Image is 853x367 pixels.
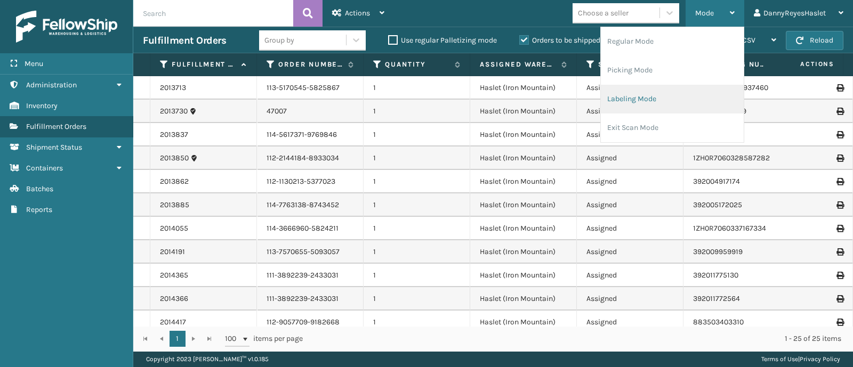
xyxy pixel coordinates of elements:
[257,146,364,170] td: 112-2144184-8933034
[160,106,188,117] a: 2013730
[257,240,364,264] td: 113-7570655-5093057
[577,170,683,193] td: Assigned
[257,123,364,146] td: 114-5617371-9769846
[693,294,740,303] a: 392011772564
[257,170,364,193] td: 112-1130213-5377023
[160,129,188,140] a: 2013837
[601,56,744,85] li: Picking Mode
[800,355,840,363] a: Privacy Policy
[257,264,364,287] td: 111-3892239-2433031
[577,76,683,100] td: Assigned
[470,264,577,287] td: Haslet (Iron Mountain)
[577,264,683,287] td: Assigned
[160,293,188,304] a: 2014366
[470,287,577,311] td: Haslet (Iron Mountain)
[480,60,556,69] label: Assigned Warehouse
[836,225,843,232] i: Print Label
[577,311,683,334] td: Assigned
[836,108,843,115] i: Print Label
[836,154,843,162] i: Print Label
[225,331,303,347] span: items per page
[693,247,743,256] a: 392009959919
[160,247,185,257] a: 2014191
[318,333,841,344] div: 1 - 25 of 25 items
[470,76,577,100] td: Haslet (Iron Mountain)
[577,193,683,217] td: Assigned
[257,100,364,123] td: 47007
[470,311,577,334] td: Haslet (Iron Mountain)
[598,60,663,69] label: Status
[26,101,58,110] span: Inventory
[364,287,470,311] td: 1
[577,100,683,123] td: Assigned
[470,193,577,217] td: Haslet (Iron Mountain)
[577,123,683,146] td: Assigned
[364,76,470,100] td: 1
[693,200,742,209] a: 392005172025
[836,319,843,326] i: Print Label
[601,27,744,56] li: Regular Mode
[836,248,843,256] i: Print Label
[470,123,577,146] td: Haslet (Iron Mountain)
[836,84,843,92] i: Print Label
[836,178,843,185] i: Print Label
[257,217,364,240] td: 114-3666960-5824211
[160,176,189,187] a: 2013862
[146,351,269,367] p: Copyright 2023 [PERSON_NAME]™ v 1.0.185
[257,311,364,334] td: 112-9057709-9182668
[577,217,683,240] td: Assigned
[693,271,738,280] a: 392011775130
[170,331,186,347] a: 1
[172,60,236,69] label: Fulfillment Order Id
[693,317,744,327] a: 883503403310
[26,122,86,131] span: Fulfillment Orders
[264,35,294,46] div: Group by
[519,36,623,45] label: Orders to be shipped [DATE]
[836,295,843,303] i: Print Label
[364,100,470,123] td: 1
[16,11,117,43] img: logo
[601,113,744,142] li: Exit Scan Mode
[160,83,186,93] a: 2013713
[26,143,82,152] span: Shipment Status
[577,146,683,170] td: Assigned
[836,201,843,209] i: Print Label
[578,7,629,19] div: Choose a seller
[695,9,714,18] span: Mode
[761,355,798,363] a: Terms of Use
[470,240,577,264] td: Haslet (Iron Mountain)
[601,85,744,113] li: Labeling Mode
[364,311,470,334] td: 1
[364,170,470,193] td: 1
[577,287,683,311] td: Assigned
[693,153,770,162] a: 1ZH0R7060328587282
[26,205,52,214] span: Reports
[364,123,470,146] td: 1
[470,146,577,170] td: Haslet (Iron Mountain)
[257,193,364,217] td: 114-7763138-8743452
[577,240,683,264] td: Assigned
[761,351,840,367] div: |
[470,217,577,240] td: Haslet (Iron Mountain)
[278,60,343,69] label: Order Number
[160,223,188,234] a: 2014055
[385,60,449,69] label: Quantity
[26,164,63,173] span: Containers
[364,240,470,264] td: 1
[693,224,766,233] a: 1ZH0R7060337167334
[160,317,186,328] a: 2014417
[388,36,497,45] label: Use regular Palletizing mode
[767,55,841,73] span: Actions
[364,146,470,170] td: 1
[225,333,241,344] span: 100
[26,80,77,89] span: Administration
[257,76,364,100] td: 113-5170545-5825867
[786,31,843,50] button: Reload
[345,9,370,18] span: Actions
[470,100,577,123] td: Haslet (Iron Mountain)
[693,177,740,186] a: 392004917174
[364,193,470,217] td: 1
[160,153,189,164] a: 2013850
[364,217,470,240] td: 1
[364,264,470,287] td: 1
